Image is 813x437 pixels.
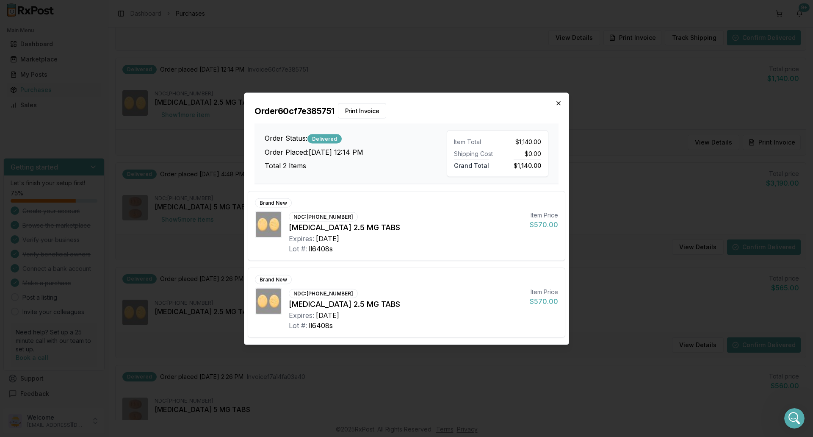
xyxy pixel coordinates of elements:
[7,244,163,269] div: JEFFREY says…
[145,274,159,288] button: Send a message…
[37,151,156,176] div: IN NEED OF Mounjaro 10 Mg/0.5 Ml Pen (00002-1471-80) if you can find one please
[27,278,33,284] button: Gif picker
[74,249,156,257] div: and [MEDICAL_DATA] 20mg
[289,243,307,253] div: Lot #:
[7,14,163,50] div: JEFFREY says…
[24,5,38,18] img: Profile image for Manuel
[7,75,139,102] div: Might be a bit difficult but ill accept the challenge trying to find
[530,296,558,306] div: $570.00
[94,55,156,64] div: 15 fifteen not 115 lol
[254,103,559,118] h2: Order 60cf7e385751
[41,4,96,11] h1: [PERSON_NAME]
[40,278,47,284] button: Upload attachment
[87,50,163,69] div: 15 fifteen not 115 lol
[530,211,558,219] div: Item Price
[7,146,163,188] div: JEFFREY says…
[265,147,447,157] h3: Order Placed: [DATE] 12:14 PM
[118,109,163,128] div: haha okay
[67,244,163,262] div: and [MEDICAL_DATA] 20mg
[41,11,102,19] p: Active in the last 15m
[7,50,163,75] div: JEFFREY says…
[289,298,523,310] div: [MEDICAL_DATA] 2.5 MG TABS
[7,260,162,274] textarea: Message…
[30,146,163,181] div: IN NEED OF Mounjaro 10 Mg/0.5 Ml Pen (00002-1471-80) if you can find one please
[256,212,281,237] img: Eliquis 2.5 MG TABS
[37,19,156,44] div: If by cahnce you can find [MEDICAL_DATA] 5mg we would take like 13 or 115
[289,221,523,233] div: [MEDICAL_DATA] 2.5 MG TABS
[7,109,163,134] div: JEFFREY says…
[501,149,541,158] div: $0.00
[6,3,22,19] button: go back
[338,103,387,118] button: Print Invoice
[530,287,558,296] div: Item Price
[256,288,281,314] img: Eliquis 2.5 MG TABS
[515,137,541,146] span: $1,140.00
[309,320,333,330] div: ll6408s
[7,213,163,224] div: [DATE]
[454,149,494,158] div: Shipping Cost
[56,224,163,243] div: another request...Breo 200mcg
[7,187,36,206] div: on it!
[289,310,314,320] div: Expires:
[255,275,292,284] div: Brand New
[7,134,163,146] div: [DATE]
[14,192,29,201] div: on it!
[530,219,558,229] div: $570.00
[289,289,358,298] div: NDC: [PHONE_NUMBER]
[13,278,20,284] button: Emoji picker
[316,233,339,243] div: [DATE]
[7,224,163,244] div: JEFFREY says…
[7,75,163,109] div: Manuel says…
[265,161,447,171] h3: Total 2 Items
[14,81,132,97] div: Might be a bit difficult but ill accept the challenge trying to find
[255,198,292,207] div: Brand New
[454,159,489,169] span: Grand Total
[265,133,447,144] h3: Order Status:
[454,137,494,146] div: Item Total
[289,320,307,330] div: Lot #:
[125,114,156,122] div: haha okay
[30,14,163,49] div: If by cahnce you can find [MEDICAL_DATA] 5mg we would take like 13 or 115
[149,3,164,19] div: Close
[289,212,358,221] div: NDC: [PHONE_NUMBER]
[784,408,805,429] iframe: Intercom live chat
[309,243,333,253] div: ll6408s
[316,310,339,320] div: [DATE]
[7,187,163,213] div: Manuel says…
[514,159,541,169] span: $1,140.00
[63,229,156,238] div: another request...Breo 200mcg
[133,3,149,19] button: Home
[307,134,342,144] div: Delivered
[289,233,314,243] div: Expires:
